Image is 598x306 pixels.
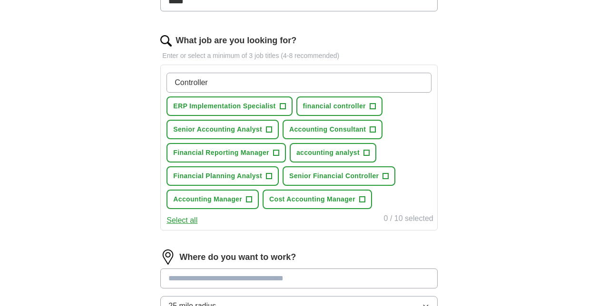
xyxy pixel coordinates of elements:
span: ERP Implementation Specialist [173,101,275,111]
button: ERP Implementation Specialist [167,96,292,116]
span: Financial Planning Analyst [173,171,262,181]
span: Senior Accounting Analyst [173,124,262,134]
img: search.png [160,35,172,47]
button: Cost Accounting Manager [263,190,372,209]
span: Accounting Manager [173,194,242,204]
span: financial controller [303,101,366,111]
button: financial controller [296,96,382,116]
span: Accounting Consultant [289,124,366,134]
span: Financial Reporting Manager [173,148,269,158]
input: Type a job title and press enter [167,73,431,93]
img: location.png [160,249,176,265]
button: Financial Planning Analyst [167,166,279,186]
div: 0 / 10 selected [384,213,433,226]
span: Cost Accounting Manager [269,194,355,204]
label: What job are you looking for? [176,34,296,47]
button: accounting analyst [290,143,376,163]
button: Financial Reporting Manager [167,143,286,163]
label: Where do you want to work? [179,251,296,264]
button: Select all [167,215,197,226]
p: Enter or select a minimum of 3 job titles (4-8 recommended) [160,51,437,61]
button: Senior Accounting Analyst [167,120,279,139]
span: accounting analyst [296,148,360,158]
button: Senior Financial Controller [283,166,395,186]
span: Senior Financial Controller [289,171,379,181]
button: Accounting Consultant [283,120,382,139]
button: Accounting Manager [167,190,259,209]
